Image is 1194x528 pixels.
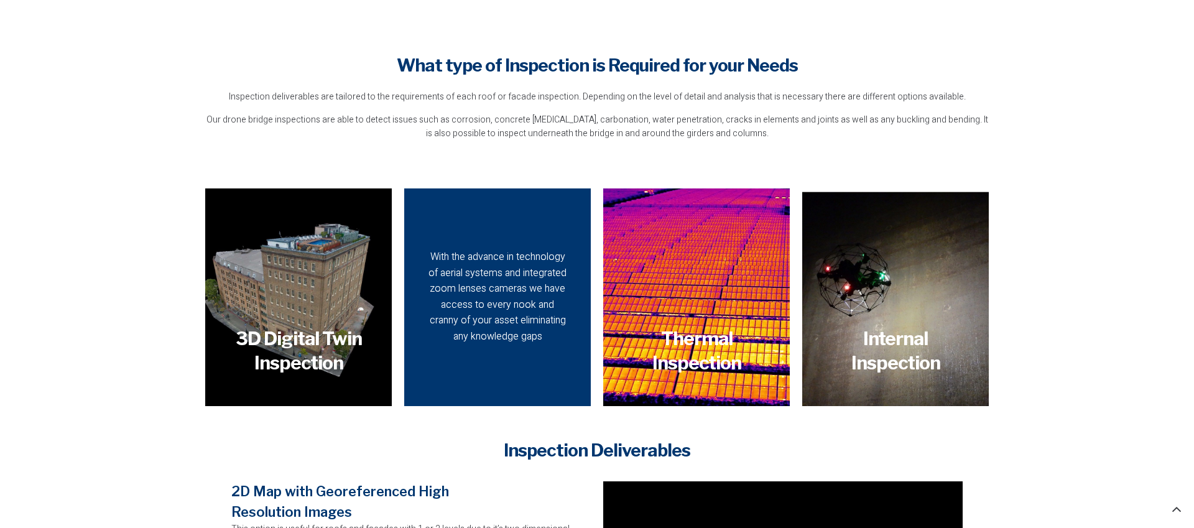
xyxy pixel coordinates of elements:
h5: 2D Map with Georeferenced High Resolution Images [231,481,501,522]
h4: Inspection Deliverables [225,438,969,463]
p: Inspection deliverables are tailored to the requirements of each roof or facade inspection. Depen... [205,90,989,104]
div: With the advance in technology of aerial systems and integrated zoom lenses cameras we have acces... [426,249,569,345]
p: Our drone bridge inspections are able to detect issues such as corrosion, concrete [MEDICAL_DATA]... [205,113,989,141]
h4: What type of Inspection is Required for your Needs [205,53,989,78]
